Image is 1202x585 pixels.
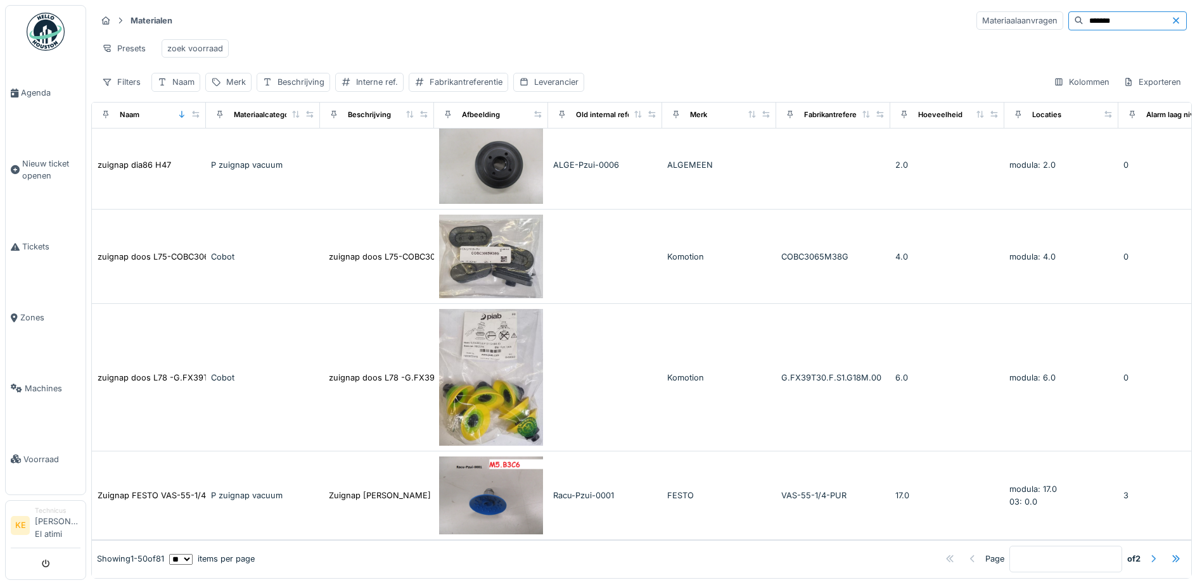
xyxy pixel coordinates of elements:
[667,159,771,171] div: ALGEMEEN
[439,215,543,298] img: zuignap doos L75-COBC3065M38G
[329,489,431,501] div: Zuignap [PERSON_NAME]
[781,372,885,384] div: G.FX39T30.F.S1.G18M.00
[430,76,502,88] div: Fabrikantreferentie
[6,282,86,353] a: Zones
[1118,73,1187,91] div: Exporteren
[11,516,30,535] li: KE
[439,456,543,534] img: Zuignap FESTO VAS-55-1/4-PUR
[439,309,543,446] img: zuignap doos L78 -G.FX39T30.F.S1.G18M.00
[781,489,885,501] div: VAS-55-1/4-PUR
[1032,110,1061,120] div: Locaties
[462,110,500,120] div: Afbeelding
[6,129,86,211] a: Nieuw ticket openen
[23,453,80,465] span: Voorraad
[895,489,999,501] div: 17.0
[96,73,146,91] div: Filters
[804,110,870,120] div: Fabrikantreferentie
[534,76,579,88] div: Leverancier
[125,15,177,27] strong: Materialen
[278,76,324,88] div: Beschrijving
[172,76,195,88] div: Naam
[6,353,86,424] a: Machines
[1048,73,1115,91] div: Kolommen
[6,58,86,129] a: Agenda
[1009,160,1056,170] span: modula: 2.0
[211,251,315,263] div: Cobot
[439,126,543,204] img: zuignap dia86 H47
[6,424,86,494] a: Voorraad
[96,39,151,58] div: Presets
[1127,553,1141,565] strong: of 2
[976,11,1063,30] div: Materiaalaanvragen
[211,489,315,501] div: P zuignap vacuum
[895,372,999,384] div: 6.0
[98,251,238,263] div: zuignap doos L75-COBC3065M38G
[98,372,274,384] div: zuignap doos L78 -G.FX39T30.F.S1.G18M.00
[27,13,65,51] img: Badge_color-CXgf-gQk.svg
[329,372,505,384] div: zuignap doos L78 -G.FX39T30.F.S1.G18M.00
[356,76,398,88] div: Interne ref.
[667,372,771,384] div: Komotion
[348,110,391,120] div: Beschrijving
[211,372,315,384] div: Cobot
[1009,484,1057,494] span: modula: 17.0
[895,159,999,171] div: 2.0
[553,489,657,501] div: Racu-Pzui-0001
[25,382,80,394] span: Machines
[1009,497,1037,506] span: 03: 0.0
[20,311,80,324] span: Zones
[234,110,298,120] div: Materiaalcategorie
[21,87,80,99] span: Agenda
[553,159,657,171] div: ALGE-Pzui-0006
[667,251,771,263] div: Komotion
[169,553,255,565] div: items per page
[667,489,771,501] div: FESTO
[22,158,80,182] span: Nieuw ticket openen
[329,251,518,263] div: zuignap doos L75-COBC3065M38G suction cup
[226,76,246,88] div: Merk
[35,506,80,545] li: [PERSON_NAME] El atimi
[918,110,962,120] div: Hoeveelheid
[98,489,226,501] div: Zuignap FESTO VAS-55-1/4-PUR
[22,241,80,253] span: Tickets
[167,42,223,54] div: zoek voorraad
[6,211,86,282] a: Tickets
[98,159,171,171] div: zuignap dia86 H47
[895,251,999,263] div: 4.0
[985,553,1004,565] div: Page
[1009,373,1056,382] span: modula: 6.0
[690,110,707,120] div: Merk
[576,110,652,120] div: Old internal reference
[97,553,164,565] div: Showing 1 - 50 of 81
[11,506,80,548] a: KE Technicus[PERSON_NAME] El atimi
[120,110,139,120] div: Naam
[35,506,80,515] div: Technicus
[1009,252,1056,261] span: modula: 4.0
[781,251,885,263] div: COBC3065M38G
[211,159,315,171] div: P zuignap vacuum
